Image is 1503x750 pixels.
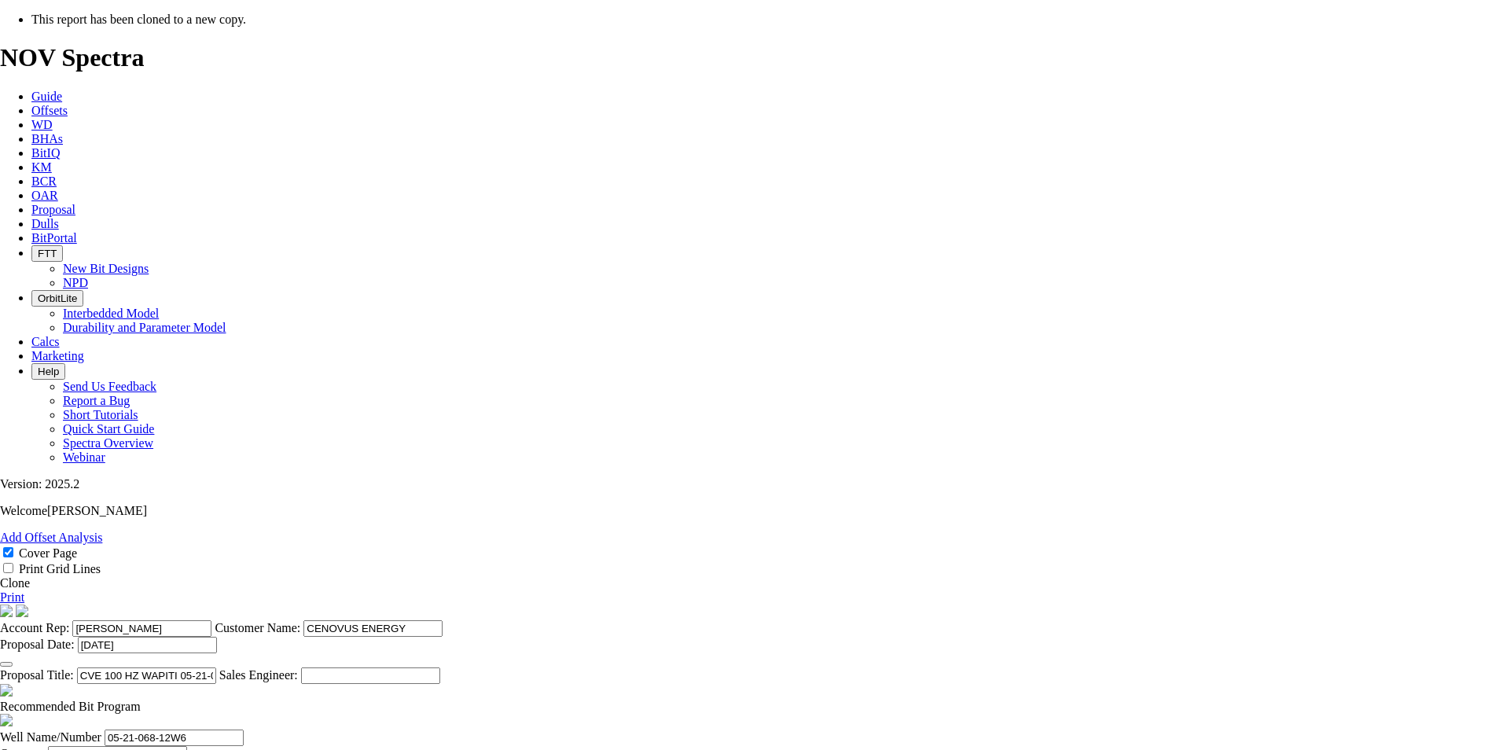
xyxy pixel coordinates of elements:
[63,394,130,407] a: Report a Bug
[31,290,83,307] button: OrbitLite
[219,668,298,682] label: Sales Engineer:
[31,175,57,188] a: BCR
[63,307,159,320] a: Interbedded Model
[63,262,149,275] a: New Bit Designs
[31,245,63,262] button: FTT
[31,363,65,380] button: Help
[16,605,28,617] img: cover-graphic.e5199e77.png
[215,621,300,634] label: Customer Name:
[63,321,226,334] a: Durability and Parameter Model
[38,248,57,259] span: FTT
[31,203,75,216] a: Proposal
[31,349,84,362] a: Marketing
[31,118,53,131] a: WD
[31,217,59,230] a: Dulls
[63,380,156,393] a: Send Us Feedback
[31,231,77,244] a: BitPortal
[63,436,153,450] a: Spectra Overview
[19,546,77,560] label: Cover Page
[63,422,154,436] a: Quick Start Guide
[31,146,60,160] a: BitIQ
[63,450,105,464] a: Webinar
[47,504,147,517] span: [PERSON_NAME]
[31,104,68,117] a: Offsets
[31,160,52,174] a: KM
[38,292,77,304] span: OrbitLite
[38,366,59,377] span: Help
[31,13,246,26] span: This report has been cloned to a new copy.
[19,562,101,575] label: Print Grid Lines
[63,276,88,289] a: NPD
[31,132,63,145] a: BHAs
[31,189,58,202] a: OAR
[63,408,138,421] a: Short Tutorials
[31,90,62,103] a: Guide
[31,335,60,348] a: Calcs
